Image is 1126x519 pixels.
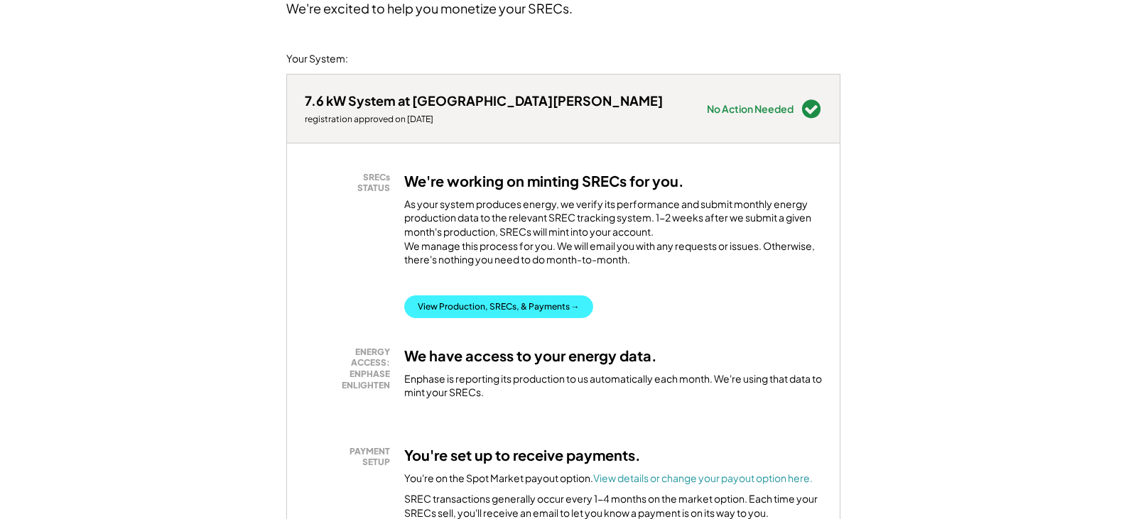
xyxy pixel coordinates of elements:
div: As your system produces energy, we verify its performance and submit monthly energy production da... [404,197,822,274]
h3: We have access to your energy data. [404,346,657,365]
div: registration approved on [DATE] [305,114,663,125]
button: View Production, SRECs, & Payments → [404,295,593,318]
div: PAYMENT SETUP [312,446,390,468]
h3: You're set up to receive payments. [404,446,641,464]
div: Enphase is reporting its production to us automatically each month. We're using that data to mint... [404,372,822,400]
div: 7.6 kW System at [GEOGRAPHIC_DATA][PERSON_NAME] [305,92,663,109]
h3: We're working on minting SRECs for you. [404,172,684,190]
div: You're on the Spot Market payout option. [404,471,813,486]
div: Your System: [286,52,348,66]
div: ENERGY ACCESS: ENPHASE ENLIGHTEN [312,346,390,390]
a: View details or change your payout option here. [593,471,813,484]
div: No Action Needed [707,104,794,114]
div: SRECs STATUS [312,172,390,194]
